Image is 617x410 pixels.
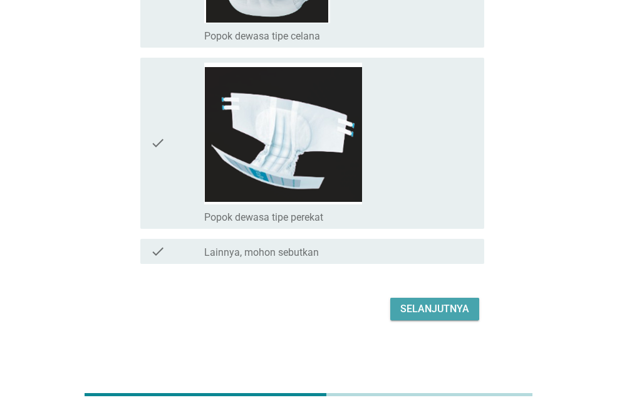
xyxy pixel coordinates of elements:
[204,246,319,259] label: Lainnya, mohon sebutkan
[204,63,362,204] img: 0099feca-424f-4d32-b682-8cfa6d037aed-----------2025-10-10-112822.png
[204,211,323,224] label: Popok dewasa tipe perekat
[390,298,479,320] button: Selanjutnya
[400,302,469,317] div: Selanjutnya
[150,244,165,259] i: check
[150,63,165,224] i: check
[204,30,320,43] label: Popok dewasa tipe celana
